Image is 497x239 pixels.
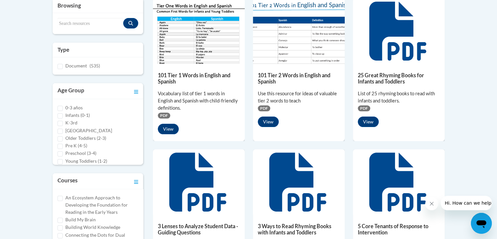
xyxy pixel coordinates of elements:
button: View [158,124,179,134]
button: View [358,117,379,127]
span: Hi. How can we help? [4,5,53,10]
button: Search resources [123,18,138,28]
h3: Browsing [58,2,139,9]
div: List of 25 rhyming books to read with infants and toddlers. [358,90,440,104]
label: Preschool (3-4) [65,150,96,157]
iframe: Message from company [441,196,492,210]
div: Use this resource for ideas of valuable tier 2 words to teach [258,90,340,104]
input: Search resources [58,18,124,29]
span: PDF [258,105,270,111]
label: Infants (0-1) [65,112,90,119]
span: Document [65,63,87,68]
h5: 5 Core Tenants of Response to Intervention [358,223,440,236]
span: (535) [90,63,100,68]
label: 0-3 años [65,104,83,111]
button: View [258,117,279,127]
iframe: Button to launch messaging window [471,213,492,234]
h5: 25 Great Rhyming Books for Infants and Toddlers [358,72,440,85]
label: An Ecosystem Approach to Developing the Foundation for Reading in the Early Years [65,194,139,216]
h3: Type [58,46,139,54]
h5: 101 Tier 2 Words in English and Spanish [258,72,340,85]
h5: 3 Lenses to Analyze Student Data - Guiding Questions [158,223,240,236]
a: Toggle collapse [134,86,138,96]
span: PDF [358,105,370,111]
label: Build My Brain [65,216,96,223]
label: K-3rd [65,119,77,126]
label: Older Toddlers (2-3) [65,135,106,142]
label: Young Toddlers (1-2) [65,157,107,165]
label: Pre K (4-5) [65,142,87,149]
label: Building World Knowledge [65,224,120,231]
h5: 101 Tier 1 Words in English and Spanish [158,72,240,85]
label: [GEOGRAPHIC_DATA] [65,127,112,134]
h3: Courses [58,176,77,186]
span: PDF [158,113,170,119]
h5: 3 Ways to Read Rhyming Books with Infants and Toddlers [258,223,340,236]
iframe: Close message [425,197,438,210]
h3: Age Group [58,86,84,96]
a: Toggle collapse [134,176,138,186]
div: Vocabulary list of tier 1 words in English and Spanish with child-friendly definitions. [158,90,240,112]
